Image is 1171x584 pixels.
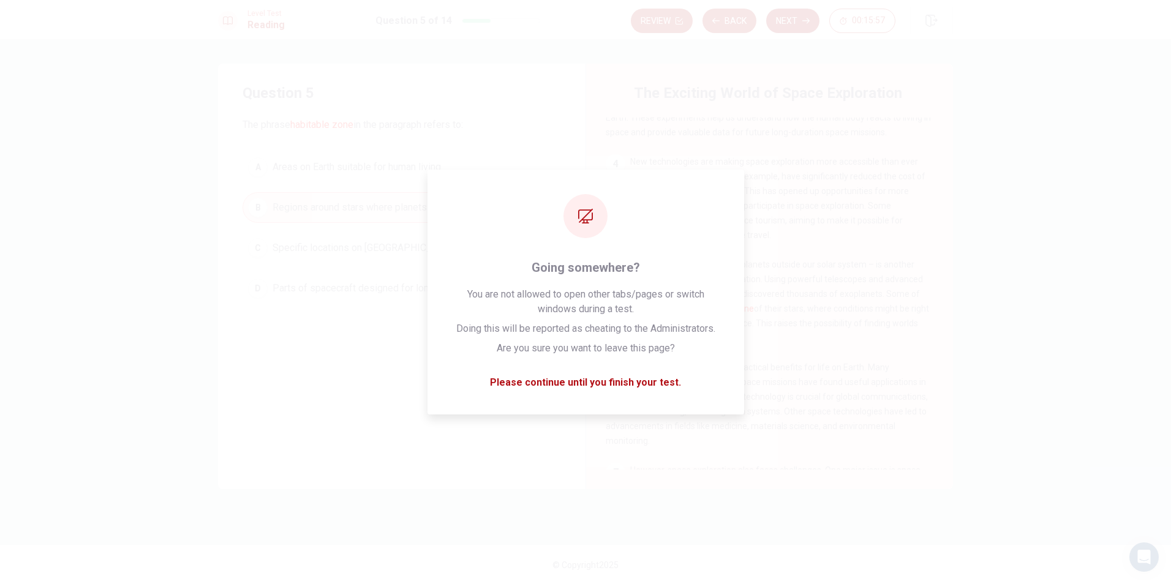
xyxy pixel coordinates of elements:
button: Next [766,9,819,33]
div: B [248,198,268,217]
h1: Reading [247,18,285,32]
div: C [248,238,268,258]
span: Parts of spacecraft designed for long-term human habitation [273,281,532,296]
h1: Question 5 of 14 [375,13,452,28]
button: CSpecific locations on [GEOGRAPHIC_DATA] for future colonies [243,233,561,263]
span: The search for exoplanets – planets outside our solar system – is another exciting area of space ... [606,260,929,343]
h4: The Exciting World of Space Exploration [634,83,902,103]
span: Areas on Earth suitable for human living [273,160,441,174]
div: A [248,157,268,177]
button: AAreas on Earth suitable for human living [243,152,561,182]
div: 5 [606,257,625,277]
span: However, space exploration also faces challenges. One major issue is space debris – the thousands... [606,465,930,534]
span: The phrase in the paragraph refers to: [243,118,561,132]
button: 00:15:57 [829,9,895,33]
button: BRegions around stars where planets could potentially support life [243,192,561,223]
span: Space exploration also has practical benefits for life on Earth. Many technologies developed for ... [606,362,928,446]
span: Regions around stars where planets could potentially support life [273,200,552,215]
span: Level Test [247,9,285,18]
h4: Question 5 [243,83,561,103]
button: Back [702,9,756,33]
span: New technologies are making space exploration more accessible than ever before. Reusable rockets,... [606,157,925,240]
button: Review [631,9,693,33]
span: 00:15:57 [852,16,885,26]
div: 4 [606,154,625,174]
button: DParts of spacecraft designed for long-term human habitation [243,273,561,304]
div: D [248,279,268,298]
div: Open Intercom Messenger [1129,542,1159,572]
span: © Copyright 2025 [552,560,619,570]
div: 7 [606,463,625,482]
div: 6 [606,360,625,380]
font: habitable zone [696,304,754,313]
span: Specific locations on [GEOGRAPHIC_DATA] for future colonies [273,241,539,255]
font: habitable zone [290,119,353,130]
